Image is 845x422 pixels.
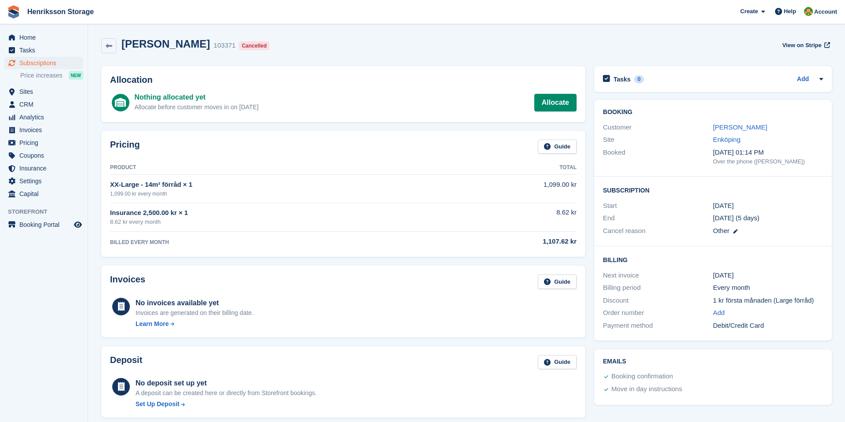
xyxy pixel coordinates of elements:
[4,98,83,111] a: menu
[603,122,713,133] div: Customer
[4,44,83,56] a: menu
[19,149,72,162] span: Coupons
[4,137,83,149] a: menu
[603,213,713,223] div: End
[713,283,823,293] div: Every month
[634,75,644,83] div: 0
[4,162,83,174] a: menu
[603,135,713,145] div: Site
[4,31,83,44] a: menu
[603,283,713,293] div: Billing period
[19,137,72,149] span: Pricing
[784,7,796,16] span: Help
[136,400,180,409] div: Set Up Deposit
[814,7,837,16] span: Account
[110,218,441,226] div: 8.62 kr every month
[603,201,713,211] div: Start
[19,218,72,231] span: Booking Portal
[19,44,72,56] span: Tasks
[19,31,72,44] span: Home
[136,319,253,329] a: Learn More
[136,378,317,389] div: No deposit set up yet
[713,308,725,318] a: Add
[136,298,253,308] div: No invoices available yet
[611,371,673,382] div: Booking confirmation
[110,140,140,154] h2: Pricing
[4,149,83,162] a: menu
[713,123,767,131] a: [PERSON_NAME]
[4,111,83,123] a: menu
[19,57,72,69] span: Subscriptions
[136,389,317,398] p: A deposit can be created here or directly from Storefront bookings.
[110,161,441,175] th: Product
[121,38,210,50] h2: [PERSON_NAME]
[24,4,97,19] a: Henriksson Storage
[19,111,72,123] span: Analytics
[134,103,258,112] div: Allocate before customer moves in on [DATE]
[20,70,83,80] a: Price increases NEW
[740,7,758,16] span: Create
[603,185,823,194] h2: Subscription
[7,5,20,19] img: stora-icon-8386f47178a22dfd0bd8f6a31ec36ba5ce8667c1dd55bd0f319d3a0aa187defe.svg
[603,296,713,306] div: Discount
[136,400,317,409] a: Set Up Deposit
[603,109,823,116] h2: Booking
[19,162,72,174] span: Insurance
[20,71,62,80] span: Price increases
[4,188,83,200] a: menu
[136,319,169,329] div: Learn More
[4,57,83,69] a: menu
[713,270,823,281] div: [DATE]
[603,226,713,236] div: Cancel reason
[19,98,72,111] span: CRM
[713,227,730,234] span: Other
[603,308,713,318] div: Order number
[441,161,577,175] th: Total
[19,188,72,200] span: Capital
[782,41,821,50] span: View on Stripe
[779,38,832,52] a: View on Stripe
[713,321,823,331] div: Debit/Credit Card
[19,85,72,98] span: Sites
[713,148,823,158] div: [DATE] 01:14 PM
[239,41,269,50] div: Cancelled
[4,175,83,187] a: menu
[110,180,441,190] div: XX-Large - 14m² förråd × 1
[110,208,441,218] div: Insurance 2,500.00 kr × 1
[603,148,713,166] div: Booked
[73,219,83,230] a: Preview store
[110,355,142,370] h2: Deposit
[534,94,577,111] a: Allocate
[136,308,253,318] div: Invoices are generated on their billing date.
[110,190,441,198] div: 1,099.00 kr every month
[713,201,734,211] time: 2025-08-30 23:00:00 UTC
[69,71,83,80] div: NEW
[110,274,145,289] h2: Invoices
[134,92,258,103] div: Nothing allocated yet
[614,75,631,83] h2: Tasks
[713,214,760,222] span: [DATE] (5 days)
[110,238,441,246] div: BILLED EVERY MONTH
[611,384,682,395] div: Move in day instructions
[713,157,823,166] div: Over the phone ([PERSON_NAME])
[603,321,713,331] div: Payment method
[19,175,72,187] span: Settings
[804,7,813,16] img: Mikael Holmström
[19,124,72,136] span: Invoices
[4,124,83,136] a: menu
[8,207,88,216] span: Storefront
[4,218,83,231] a: menu
[441,237,577,247] div: 1,107.62 kr
[213,41,235,51] div: 103371
[603,358,823,365] h2: Emails
[797,74,809,85] a: Add
[603,270,713,281] div: Next invoice
[538,355,577,370] a: Guide
[110,75,577,85] h2: Allocation
[713,136,741,143] a: Enköping
[603,255,823,264] h2: Billing
[441,175,577,203] td: 1,099.00 kr
[538,274,577,289] a: Guide
[538,140,577,154] a: Guide
[713,296,823,306] div: 1 kr första månaden (Large förråd)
